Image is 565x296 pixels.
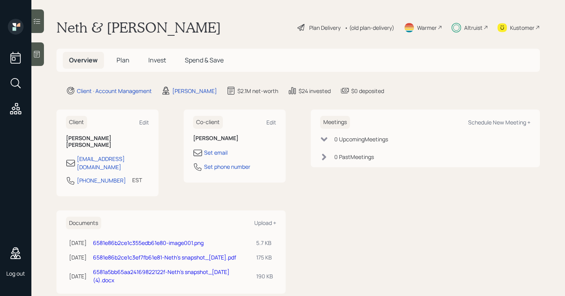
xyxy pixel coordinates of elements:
[256,239,273,247] div: 5.7 KB
[320,116,350,129] h6: Meetings
[77,176,126,185] div: [PHONE_NUMBER]
[117,56,129,64] span: Plan
[132,176,142,184] div: EST
[172,87,217,95] div: [PERSON_NAME]
[93,254,236,261] a: 6581e86b2ce1c3ef7fb61e81-Neth's snapshot_[DATE].pdf
[6,270,25,277] div: Log out
[66,135,149,148] h6: [PERSON_NAME] [PERSON_NAME]
[77,155,149,171] div: [EMAIL_ADDRESS][DOMAIN_NAME]
[256,272,273,280] div: 190 KB
[66,116,87,129] h6: Client
[468,119,530,126] div: Schedule New Meeting +
[237,87,278,95] div: $2.1M net-worth
[93,268,230,284] a: 6581a5bb65aa24169822122f-Neth's snapshot_[DATE] (4).docx
[56,19,221,36] h1: Neth & [PERSON_NAME]
[334,153,374,161] div: 0 Past Meeting s
[69,239,87,247] div: [DATE]
[185,56,224,64] span: Spend & Save
[344,24,394,32] div: • (old plan-delivery)
[464,24,483,32] div: Altruist
[69,253,87,261] div: [DATE]
[204,163,250,171] div: Set phone number
[93,239,204,247] a: 6581e86b2ce1c355edb61e80-image001.png
[148,56,166,64] span: Invest
[510,24,534,32] div: Kustomer
[417,24,437,32] div: Warmer
[256,253,273,261] div: 175 KB
[351,87,384,95] div: $0 deposited
[139,119,149,126] div: Edit
[266,119,276,126] div: Edit
[193,135,276,142] h6: [PERSON_NAME]
[193,116,223,129] h6: Co-client
[69,56,98,64] span: Overview
[66,217,101,230] h6: Documents
[309,24,341,32] div: Plan Delivery
[69,272,87,280] div: [DATE]
[334,135,388,143] div: 0 Upcoming Meeting s
[204,148,228,157] div: Set email
[77,87,152,95] div: Client · Account Management
[254,219,276,227] div: Upload +
[299,87,331,95] div: $24 invested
